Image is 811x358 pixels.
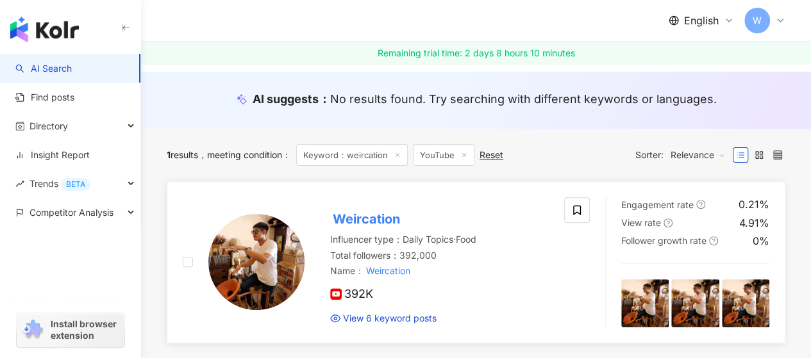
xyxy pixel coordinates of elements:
span: Keyword：weircation [296,144,408,166]
img: logo [10,17,79,42]
a: Remaining trial time: 2 days 8 hours 10 minutes [141,42,811,65]
a: View 6 keyword posts [330,312,437,325]
a: Insight Report [15,149,90,161]
span: View 6 keyword posts [343,312,437,325]
mark: Weircation [364,263,412,278]
span: Follower growth rate [621,235,706,246]
a: searchAI Search [15,62,72,75]
div: Total followers ： 392,000 [330,249,549,262]
span: Engagement rate [621,199,694,210]
img: post-image [621,279,669,327]
span: meeting condition ： [198,149,291,160]
span: question-circle [709,236,718,245]
span: YouTube [413,144,474,166]
span: Name ： [330,263,412,278]
div: AI suggests ： [253,91,717,107]
span: Install browser extension [51,318,121,341]
span: rise [15,179,24,188]
span: Competitor Analysis [29,198,113,227]
div: Reset [480,150,503,160]
span: 1 [167,149,171,160]
div: results [167,150,198,160]
div: Sorter: [635,145,733,165]
span: English [684,13,719,28]
span: 392K [330,288,373,301]
img: KOL Avatar [208,214,305,310]
span: Relevance [671,145,726,165]
div: BETA [61,178,90,191]
a: Find posts [15,91,74,104]
span: · [453,234,456,245]
span: View rate [621,217,661,228]
div: 4.91% [739,216,769,230]
span: Food [456,234,476,245]
a: chrome extensionInstall browser extension [17,313,124,347]
div: 0.21% [739,197,769,211]
mark: Weircation [330,209,403,229]
span: Trends [29,169,90,198]
div: Influencer type ： [330,233,549,246]
span: No results found. Try searching with different keywords or languages. [330,92,717,106]
span: question-circle [696,200,705,209]
img: post-image [722,279,769,327]
span: Daily Topics [403,234,453,245]
img: post-image [671,279,719,327]
div: 0% [753,234,769,248]
span: W [753,13,762,28]
img: chrome extension [21,320,45,340]
span: question-circle [664,218,673,227]
a: KOL AvatarWeircationInfluencer type：Daily Topics·FoodTotal followers：392,000Name：Weircation392KVi... [167,181,785,343]
span: Directory [29,111,68,140]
